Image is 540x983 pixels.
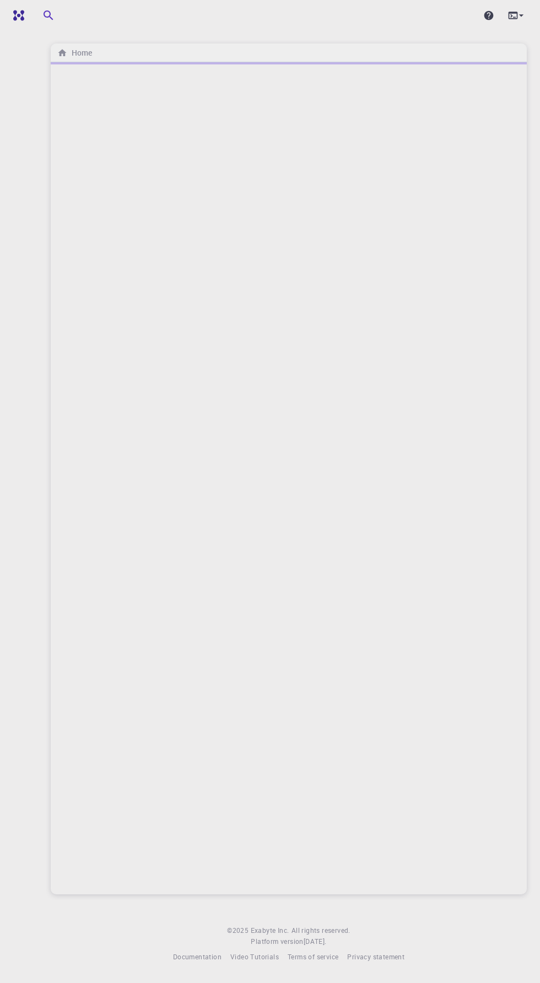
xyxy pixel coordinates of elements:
[67,47,92,59] h6: Home
[251,925,289,936] a: Exabyte Inc.
[227,925,250,936] span: © 2025
[347,952,404,963] a: Privacy statement
[251,936,303,947] span: Platform version
[288,952,338,963] a: Terms of service
[347,952,404,961] span: Privacy statement
[173,952,222,961] span: Documentation
[304,937,327,946] span: [DATE] .
[230,952,279,963] a: Video Tutorials
[173,952,222,963] a: Documentation
[291,925,350,936] span: All rights reserved.
[55,47,94,59] nav: breadcrumb
[288,952,338,961] span: Terms of service
[230,952,279,961] span: Video Tutorials
[9,10,24,21] img: logo
[251,926,289,935] span: Exabyte Inc.
[304,936,327,947] a: [DATE].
